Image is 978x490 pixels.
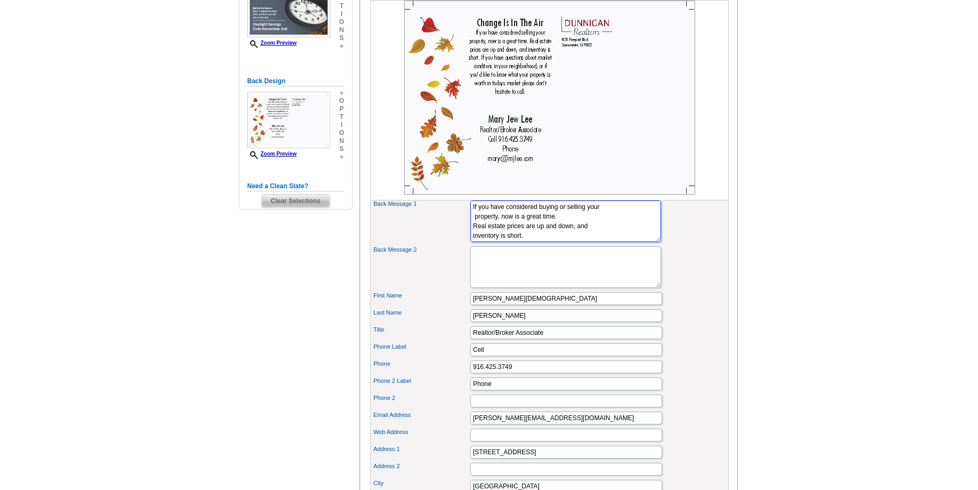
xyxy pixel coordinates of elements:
span: t [339,113,344,121]
label: Address 2 [373,462,469,471]
span: s [339,145,344,153]
img: Z18904567_00001_2.jpg [404,1,695,195]
label: Email Address [373,411,469,420]
h5: Need a Clean Slate? [247,181,344,191]
h5: Back Design [247,76,344,86]
label: Phone [373,359,469,368]
label: Last Name [373,308,469,317]
label: Title [373,325,469,334]
span: » [339,153,344,161]
label: City [373,479,469,488]
span: Clear Selections [262,195,329,207]
label: First Name [373,291,469,300]
label: Web Address [373,428,469,437]
img: Z18904567_00001_2.jpg [247,92,330,148]
span: n [339,26,344,34]
label: Phone 2 [373,393,469,403]
span: p [339,105,344,113]
label: Phone 2 Label [373,376,469,385]
label: Address 1 [373,445,469,454]
a: Zoom Preview [247,40,297,46]
label: Phone Label [373,342,469,351]
span: s [339,34,344,42]
span: o [339,18,344,26]
span: » [339,42,344,50]
iframe: LiveChat chat widget [765,242,978,490]
span: » [339,89,344,97]
span: o [339,129,344,137]
span: n [339,137,344,145]
a: Zoom Preview [247,151,297,157]
span: t [339,2,344,10]
textarea: Change Is In The Air If you have considered selling your property, now is a great time. Real esta... [470,200,661,242]
span: o [339,97,344,105]
span: i [339,121,344,129]
label: Back Message 2 [373,245,469,254]
label: Back Message 1 [373,199,469,208]
span: i [339,10,344,18]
